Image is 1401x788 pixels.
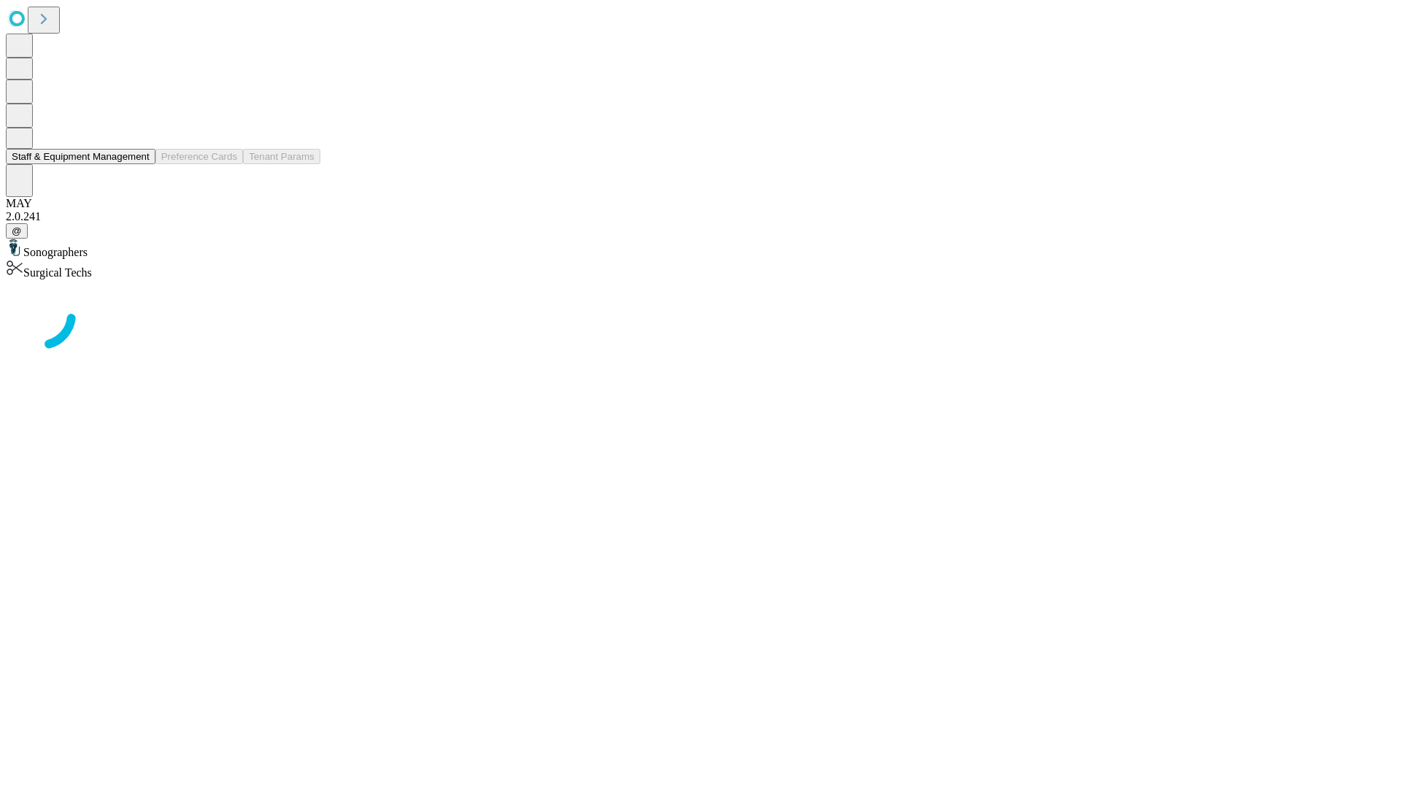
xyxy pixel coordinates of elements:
[155,149,243,164] button: Preference Cards
[6,197,1395,210] div: MAY
[6,259,1395,279] div: Surgical Techs
[6,210,1395,223] div: 2.0.241
[6,149,155,164] button: Staff & Equipment Management
[12,225,22,236] span: @
[6,239,1395,259] div: Sonographers
[243,149,320,164] button: Tenant Params
[6,223,28,239] button: @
